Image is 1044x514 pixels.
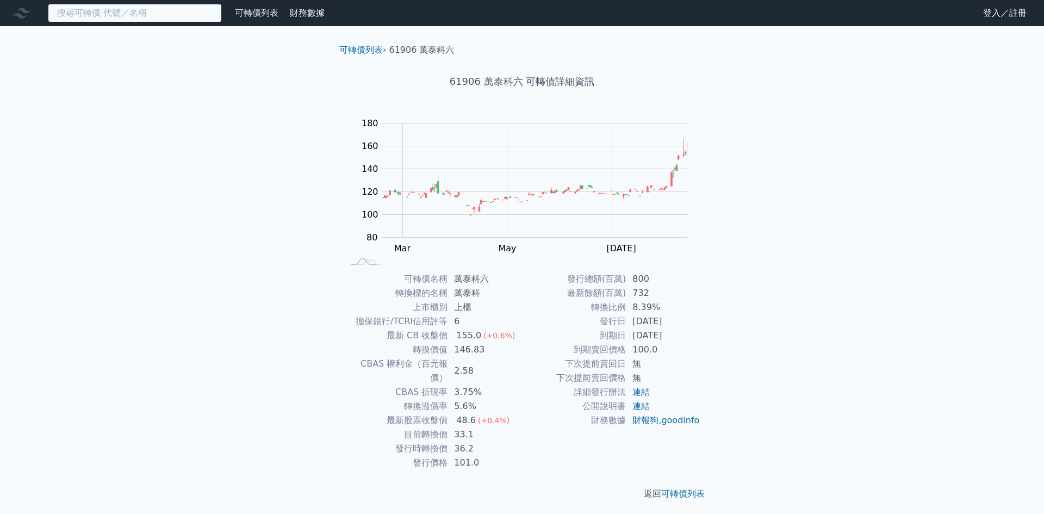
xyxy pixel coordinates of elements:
[331,487,713,500] p: 返回
[344,300,448,314] td: 上市櫃別
[362,118,378,128] tspan: 180
[632,415,658,425] a: 財報狗
[522,300,626,314] td: 轉換比例
[607,243,636,253] tspan: [DATE]
[522,371,626,385] td: 下次提前賣回價格
[661,488,705,499] a: 可轉債列表
[362,209,378,220] tspan: 100
[454,413,478,428] div: 48.6
[448,399,522,413] td: 5.6%
[448,300,522,314] td: 上櫃
[448,385,522,399] td: 3.75%
[448,428,522,442] td: 33.1
[522,357,626,371] td: 下次提前賣回日
[632,387,650,397] a: 連結
[661,415,699,425] a: goodinfo
[522,286,626,300] td: 最新餘額(百萬)
[522,272,626,286] td: 發行總額(百萬)
[344,442,448,456] td: 發行時轉換價
[626,272,700,286] td: 800
[626,286,700,300] td: 732
[522,399,626,413] td: 公開說明書
[344,399,448,413] td: 轉換溢價率
[344,329,448,343] td: 最新 CB 收盤價
[331,74,713,89] h1: 61906 萬泰科六 可轉債詳細資訊
[362,164,378,174] tspan: 140
[498,243,516,253] tspan: May
[344,357,448,385] td: CBAS 權利金（百元報價）
[522,385,626,399] td: 詳細發行辦法
[448,272,522,286] td: 萬泰科六
[339,45,383,55] a: 可轉債列表
[344,314,448,329] td: 擔保銀行/TCRI信用評等
[344,385,448,399] td: CBAS 折現率
[483,331,515,340] span: (+0.6%)
[448,442,522,456] td: 36.2
[478,416,509,425] span: (+0.4%)
[344,456,448,470] td: 發行價格
[394,243,411,253] tspan: Mar
[290,8,325,18] a: 財務數據
[522,343,626,357] td: 到期賣回價格
[626,371,700,385] td: 無
[362,141,378,151] tspan: 160
[626,413,700,428] td: ,
[626,343,700,357] td: 100.0
[448,286,522,300] td: 萬泰科
[344,286,448,300] td: 轉換標的名稱
[448,456,522,470] td: 101.0
[48,4,222,22] input: 搜尋可轉債 代號／名稱
[448,343,522,357] td: 146.83
[389,44,455,57] li: 61906 萬泰科六
[626,314,700,329] td: [DATE]
[522,314,626,329] td: 發行日
[626,329,700,343] td: [DATE]
[626,357,700,371] td: 無
[448,357,522,385] td: 2.58
[344,428,448,442] td: 目前轉換價
[362,187,378,197] tspan: 120
[454,329,483,343] div: 155.0
[344,343,448,357] td: 轉換價值
[356,118,704,276] g: Chart
[974,4,1035,22] a: 登入／註冊
[235,8,278,18] a: 可轉債列表
[626,300,700,314] td: 8.39%
[344,272,448,286] td: 可轉債名稱
[366,232,377,243] tspan: 80
[522,329,626,343] td: 到期日
[448,314,522,329] td: 6
[344,413,448,428] td: 最新股票收盤價
[522,413,626,428] td: 財務數據
[339,44,386,57] li: ›
[632,401,650,411] a: 連結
